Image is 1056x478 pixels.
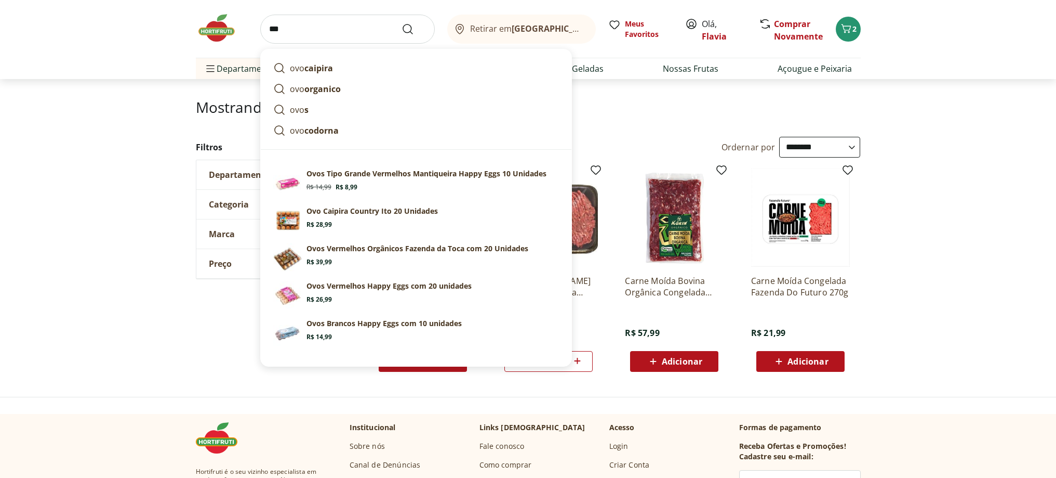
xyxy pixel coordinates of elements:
[609,422,635,433] p: Acesso
[196,219,352,249] button: Marca
[836,17,861,42] button: Carrinho
[662,357,702,366] span: Adicionar
[721,141,776,153] label: Ordernar por
[787,357,828,366] span: Adicionar
[273,281,302,310] img: Ovos Vermelhos Happy Eggs com 20 unidades
[479,441,525,451] a: Fale conosco
[209,170,270,180] span: Departamento
[625,19,673,40] span: Meus Favoritos
[306,281,472,291] p: Ovos Vermelhos Happy Eggs com 20 unidades
[269,58,563,79] a: ovocaipira
[304,83,341,95] strong: organico
[306,258,332,266] span: R$ 39,99
[625,168,724,267] img: Carne Moída Bovina Orgânica Congelada Korin 400g
[306,183,331,191] span: R$ 14,99
[751,275,850,298] a: Carne Moída Congelada Fazenda Do Futuro 270g
[479,422,585,433] p: Links [DEMOGRAPHIC_DATA]
[350,460,421,470] a: Canal de Denúncias
[196,160,352,189] button: Departamento
[196,190,352,219] button: Categoria
[756,351,845,372] button: Adicionar
[663,62,718,75] a: Nossas Frutas
[402,23,426,35] button: Submit Search
[196,137,353,158] h2: Filtros
[273,169,302,198] img: Ovos Tipo Grande Vermelhos Mantiqueira Happy Eggs 10 Unidades
[852,24,857,34] span: 2
[269,314,563,352] a: Ovos Brancos Happy Eggs com 10 unidadesOvos Brancos Happy Eggs com 10 unidadesR$ 14,99
[512,23,687,34] b: [GEOGRAPHIC_DATA]/[GEOGRAPHIC_DATA]
[269,239,563,277] a: Ovos Vermelhos Orgânicos Fazenda da Toca com 20 UnidadesOvos Vermelhos Orgânicos Fazenda da Toca ...
[204,56,217,81] button: Menu
[625,275,724,298] a: Carne Moída Bovina Orgânica Congelada Korin 400g
[751,168,850,267] img: Carne Moída Congelada Fazenda Do Futuro 270g
[304,125,339,136] strong: codorna
[290,83,341,95] p: ovo
[609,441,629,451] a: Login
[778,62,852,75] a: Açougue e Peixaria
[269,99,563,120] a: ovos
[269,79,563,99] a: ovoorganico
[304,62,333,74] strong: caipira
[306,295,332,304] span: R$ 26,99
[702,18,748,43] span: Olá,
[350,441,385,451] a: Sobre nós
[447,15,596,44] button: Retirar em[GEOGRAPHIC_DATA]/[GEOGRAPHIC_DATA]
[209,259,232,269] span: Preço
[204,56,279,81] span: Departamentos
[273,243,302,273] img: Ovos Vermelhos Orgânicos Fazenda da Toca com 20 Unidades
[269,202,563,239] a: PrincipalOvo Caipira Country Ito 20 UnidadesR$ 28,99
[751,327,785,339] span: R$ 21,99
[196,12,248,44] img: Hortifruti
[774,18,823,42] a: Comprar Novamente
[470,24,585,33] span: Retirar em
[609,460,650,470] a: Criar Conta
[336,183,357,191] span: R$ 8,99
[209,229,235,239] span: Marca
[306,169,546,179] p: Ovos Tipo Grande Vermelhos Mantiqueira Happy Eggs 10 Unidades
[273,318,302,347] img: Ovos Brancos Happy Eggs com 10 unidades
[630,351,718,372] button: Adicionar
[306,333,332,341] span: R$ 14,99
[350,422,396,433] p: Institucional
[196,422,248,454] img: Hortifruti
[269,277,563,314] a: Ovos Vermelhos Happy Eggs com 20 unidadesOvos Vermelhos Happy Eggs com 20 unidadesR$ 26,99
[702,31,727,42] a: Flavia
[306,221,332,229] span: R$ 28,99
[479,460,532,470] a: Como comprar
[290,62,333,74] p: ovo
[739,422,861,433] p: Formas de pagamento
[739,451,813,462] h3: Cadastre seu e-mail:
[260,15,435,44] input: search
[739,441,846,451] h3: Receba Ofertas e Promoções!
[304,104,309,115] strong: s
[209,199,249,210] span: Categoria
[306,318,462,329] p: Ovos Brancos Happy Eggs com 10 unidades
[290,104,309,116] p: ovo
[306,206,438,216] p: Ovo Caipira Country Ito 20 Unidades
[269,164,563,202] a: Ovos Tipo Grande Vermelhos Mantiqueira Happy Eggs 10 UnidadesOvos Tipo Grande Vermelhos Mantiquei...
[625,327,659,339] span: R$ 57,99
[269,120,563,141] a: ovocodorna
[196,99,861,115] h1: Mostrando resultados para:
[608,19,673,40] a: Meus Favoritos
[273,206,302,235] img: Principal
[196,249,352,278] button: Preço
[306,243,528,254] p: Ovos Vermelhos Orgânicos Fazenda da Toca com 20 Unidades
[290,124,339,137] p: ovo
